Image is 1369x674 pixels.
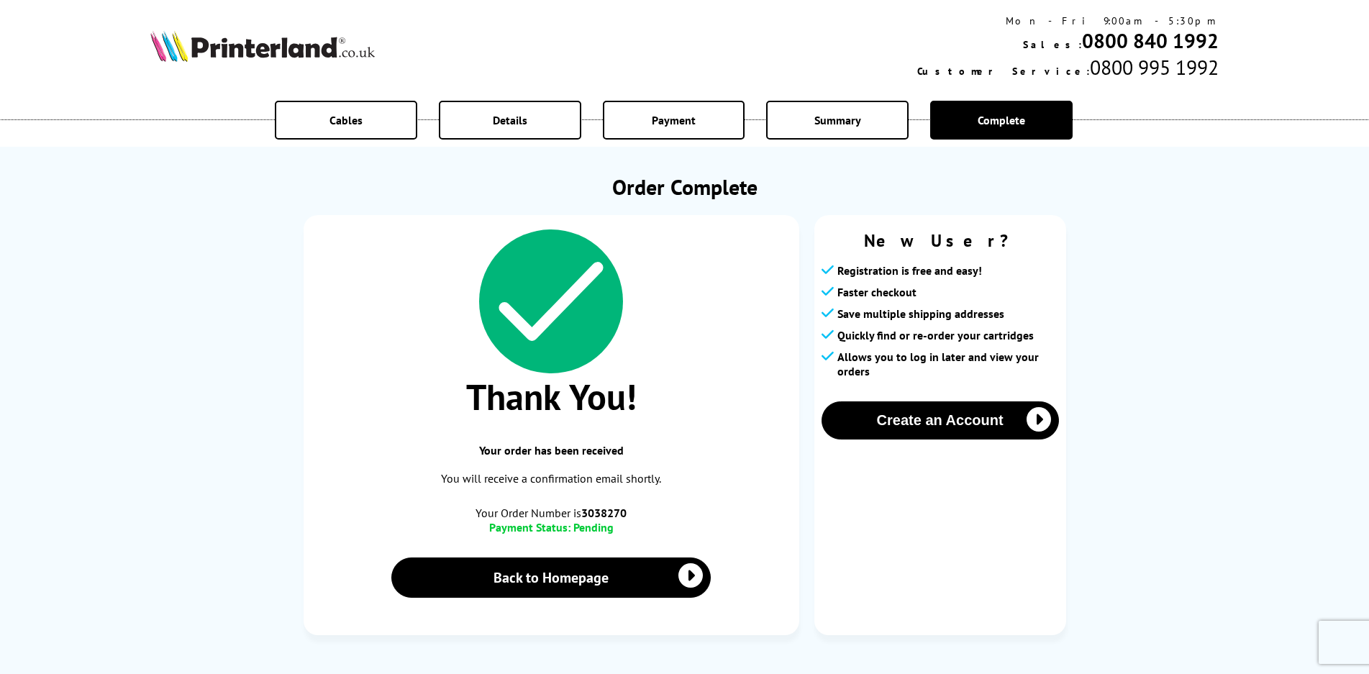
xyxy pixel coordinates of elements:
span: Your Order Number is [318,506,785,520]
span: Registration is free and easy! [837,263,982,278]
a: Back to Homepage [391,557,711,598]
img: Printerland Logo [150,30,375,62]
span: Sales: [1023,38,1082,51]
span: Your order has been received [318,443,785,457]
span: Pending [573,520,614,534]
button: Create an Account [822,401,1059,440]
span: Summary [814,113,861,127]
h1: Order Complete [304,173,1066,201]
span: Thank You! [318,373,785,420]
span: Details [493,113,527,127]
span: Payment [652,113,696,127]
span: Faster checkout [837,285,917,299]
span: Save multiple shipping addresses [837,306,1004,321]
span: New User? [822,229,1059,252]
span: Quickly find or re-order your cartridges [837,328,1034,342]
span: Customer Service: [917,65,1090,78]
span: 0800 995 1992 [1090,54,1219,81]
span: Complete [978,113,1025,127]
b: 3038270 [581,506,627,520]
a: 0800 840 1992 [1082,27,1219,54]
div: Mon - Fri 9:00am - 5:30pm [917,14,1219,27]
span: Cables [329,113,363,127]
span: Payment Status: [489,520,570,534]
p: You will receive a confirmation email shortly. [318,469,785,488]
span: Allows you to log in later and view your orders [837,350,1059,378]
